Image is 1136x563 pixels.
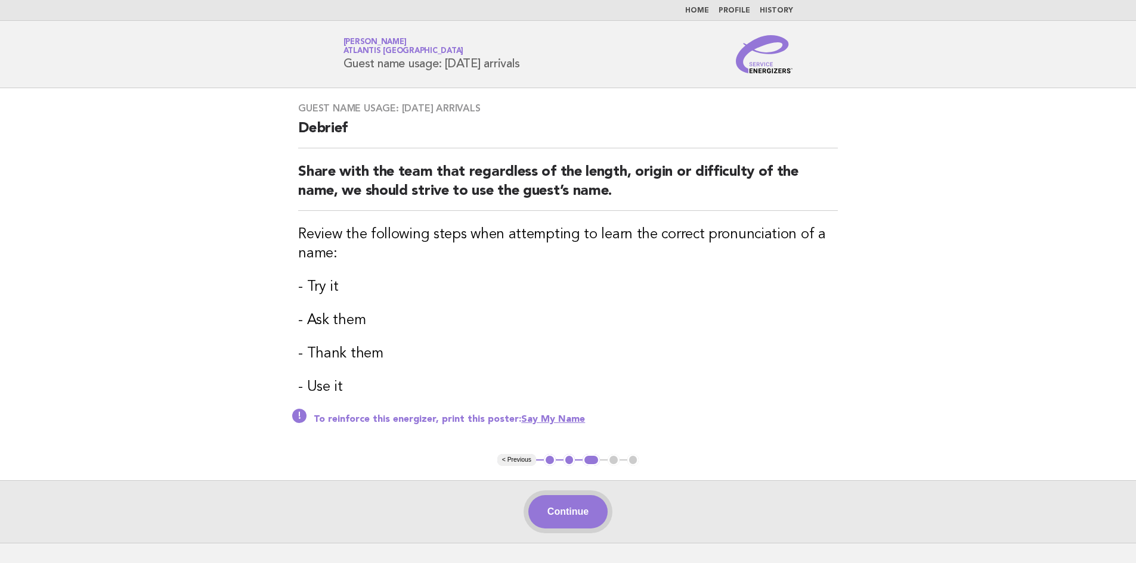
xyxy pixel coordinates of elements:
[719,7,750,14] a: Profile
[298,163,838,211] h2: Share with the team that regardless of the length, origin or difficulty of the name, we should st...
[298,225,838,263] h3: Review the following steps when attempting to learn the correct pronunciation of a name:
[760,7,793,14] a: History
[685,7,709,14] a: Home
[564,454,575,466] button: 2
[521,415,585,424] a: Say My Name
[298,311,838,330] h3: - Ask them
[298,378,838,397] h3: - Use it
[497,454,536,466] button: < Previous
[298,119,838,148] h2: Debrief
[298,278,838,297] h3: - Try it
[298,102,838,114] h3: Guest name usage: [DATE] arrivals
[314,413,838,425] p: To reinforce this energizer, print this poster:
[528,495,608,528] button: Continue
[298,344,838,363] h3: - Thank them
[583,454,600,466] button: 3
[736,35,793,73] img: Service Energizers
[343,48,464,55] span: Atlantis [GEOGRAPHIC_DATA]
[343,38,464,55] a: [PERSON_NAME]Atlantis [GEOGRAPHIC_DATA]
[544,454,556,466] button: 1
[343,39,520,70] h1: Guest name usage: [DATE] arrivals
